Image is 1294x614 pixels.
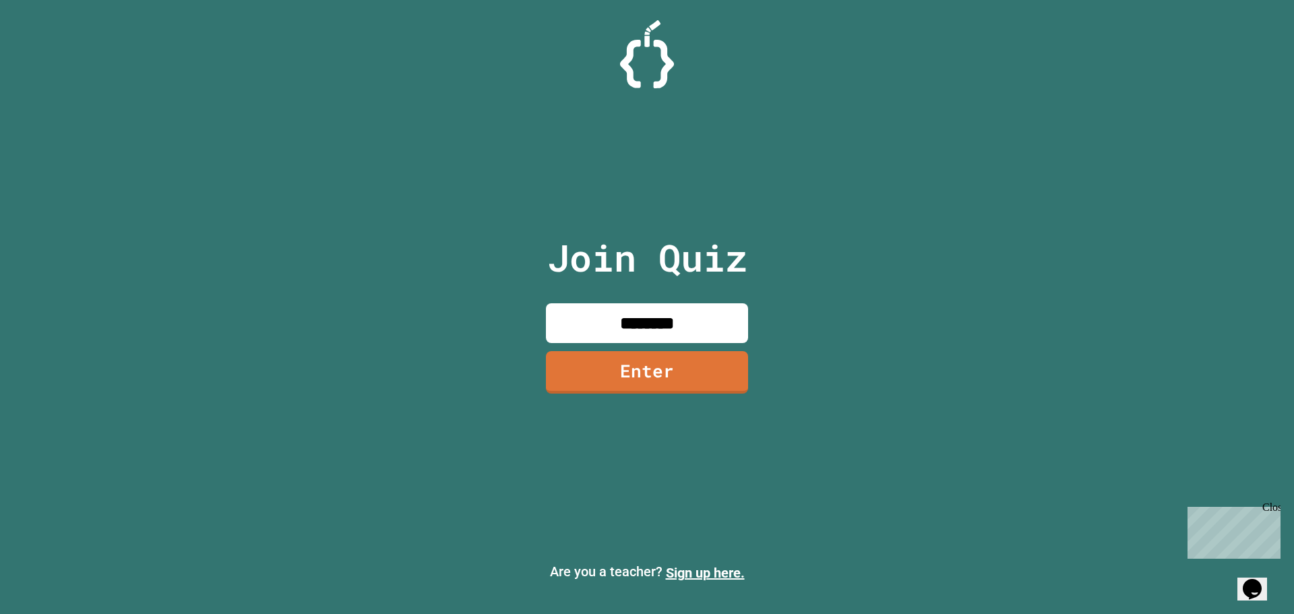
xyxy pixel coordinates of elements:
img: Logo.svg [620,20,674,88]
iframe: chat widget [1237,560,1281,601]
p: Join Quiz [547,230,747,286]
p: Are you a teacher? [11,561,1283,583]
a: Enter [546,351,748,394]
div: Chat with us now!Close [5,5,93,86]
iframe: chat widget [1182,501,1281,559]
a: Sign up here. [666,565,745,581]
